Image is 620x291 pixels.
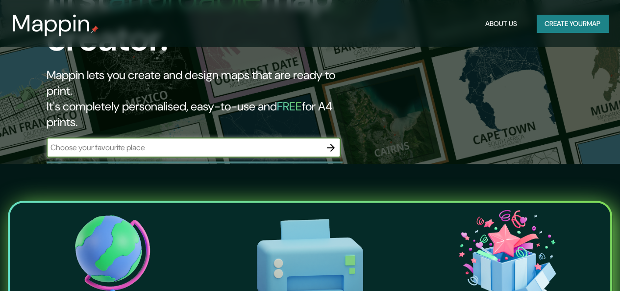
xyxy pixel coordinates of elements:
img: mappin-pin [91,26,99,33]
button: About Us [481,15,521,33]
input: Choose your favourite place [47,142,321,153]
h5: FREE [277,99,302,114]
h3: Mappin [12,10,91,37]
button: Create yourmap [537,15,608,33]
h2: Mappin lets you create and design maps that are ready to print. It's completely personalised, eas... [47,67,357,130]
